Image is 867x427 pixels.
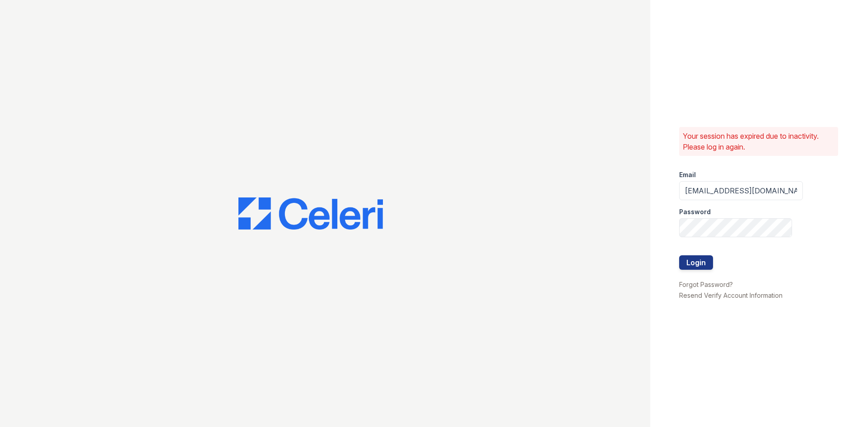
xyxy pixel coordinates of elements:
[679,170,696,179] label: Email
[683,131,834,152] p: Your session has expired due to inactivity. Please log in again.
[679,255,713,270] button: Login
[679,281,733,288] a: Forgot Password?
[679,207,711,216] label: Password
[679,291,783,299] a: Resend Verify Account Information
[238,197,383,230] img: CE_Logo_Blue-a8612792a0a2168367f1c8372b55b34899dd931a85d93a1a3d3e32e68fde9ad4.png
